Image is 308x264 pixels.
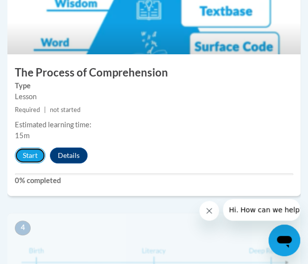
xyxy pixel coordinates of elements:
[44,106,46,113] span: |
[15,148,45,163] button: Start
[15,80,293,91] label: Type
[223,199,300,221] iframe: Message from company
[268,225,300,256] iframe: Button to launch messaging window
[199,201,219,221] iframe: Close message
[15,221,31,235] span: 4
[6,7,80,15] span: Hi. How can we help?
[15,175,293,186] label: 0% completed
[15,119,293,130] div: Estimated learning time:
[15,91,293,102] div: Lesson
[50,148,88,163] button: Details
[50,106,80,113] span: not started
[15,106,40,113] span: Required
[7,65,301,80] h3: The Process of Comprehension
[15,131,30,140] span: 15m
